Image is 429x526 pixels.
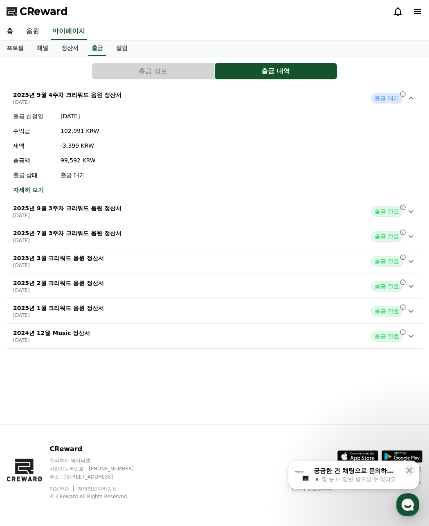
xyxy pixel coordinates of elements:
[49,457,149,464] p: 주식회사 와이피랩
[13,112,54,120] p: 출금 신청일
[75,272,85,279] span: 대화
[49,493,149,500] p: © CReward All Rights Reserved.
[49,444,149,454] p: CReward
[49,474,149,480] p: 주소 : [STREET_ADDRESS]
[13,304,104,312] p: 2025년 1월 크리워드 음원 정산서
[371,306,403,317] span: 출금 완료
[55,40,85,56] a: 정산서
[13,127,54,135] p: 수익금
[110,40,134,56] a: 알림
[13,279,104,287] p: 2025년 2월 크리워드 음원 정산서
[7,249,422,274] button: 2025년 3월 크리워드 음원 정산서 [DATE] 출금 완료
[61,112,99,120] p: [DATE]
[7,324,422,349] button: 2024년 12월 Music 정산서 [DATE] 출금 완료
[13,186,99,194] a: 자세히 보기
[371,331,403,342] span: 출금 완료
[7,299,422,324] button: 2025년 1월 크리워드 음원 정산서 [DATE] 출금 완료
[61,156,99,164] p: 99,592 KRW
[13,262,104,269] p: [DATE]
[13,142,54,150] p: 세액
[13,329,90,337] p: 2024년 12월 Music 정산서
[13,171,54,179] p: 출금 상태
[7,86,422,199] button: 2025년 9월 4주차 크리워드 음원 정산서 [DATE] 출금 대기 출금 신청일 [DATE] 수익금 102,991 KRW 세액 -3,399 KRW 출금액 99,592 KRW ...
[371,231,403,242] span: 출금 완료
[7,274,422,299] button: 2025년 2월 크리워드 음원 정산서 [DATE] 출금 완료
[78,486,117,492] a: 개인정보처리방침
[49,486,75,492] a: 이용약관
[215,63,337,79] a: 출금 내역
[20,5,68,18] span: CReward
[92,63,214,79] button: 출금 정보
[13,254,104,262] p: 2025년 3월 크리워드 음원 정산서
[26,272,31,278] span: 홈
[20,23,46,40] a: 음원
[126,272,136,278] span: 설정
[106,259,157,280] a: 설정
[13,99,121,106] p: [DATE]
[61,127,99,135] p: 102,991 KRW
[13,287,104,294] p: [DATE]
[54,259,106,280] a: 대화
[49,465,149,472] p: 사업자등록번호 : [PHONE_NUMBER]
[371,256,403,267] span: 출금 완료
[371,281,403,292] span: 출금 완료
[371,93,403,103] span: 출금 대기
[215,63,337,79] button: 출금 내역
[13,337,90,344] p: [DATE]
[13,229,121,237] p: 2025년 7월 3주차 크리워드 음원 정산서
[7,5,68,18] a: CReward
[92,63,215,79] a: 출금 정보
[13,91,121,99] p: 2025년 9월 4주차 크리워드 음원 정산서
[7,224,422,249] button: 2025년 7월 3주차 크리워드 음원 정산서 [DATE] 출금 완료
[2,259,54,280] a: 홈
[61,142,99,150] p: -3,399 KRW
[51,23,87,40] a: 마이페이지
[13,156,54,164] p: 출금액
[13,212,121,219] p: [DATE]
[371,206,403,217] span: 출금 완료
[13,237,121,244] p: [DATE]
[13,312,104,319] p: [DATE]
[88,40,106,56] a: 출금
[30,40,55,56] a: 채널
[13,204,121,212] p: 2025년 9월 3주차 크리워드 음원 정산서
[7,199,422,224] button: 2025년 9월 3주차 크리워드 음원 정산서 [DATE] 출금 완료
[61,171,99,179] p: 출금 대기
